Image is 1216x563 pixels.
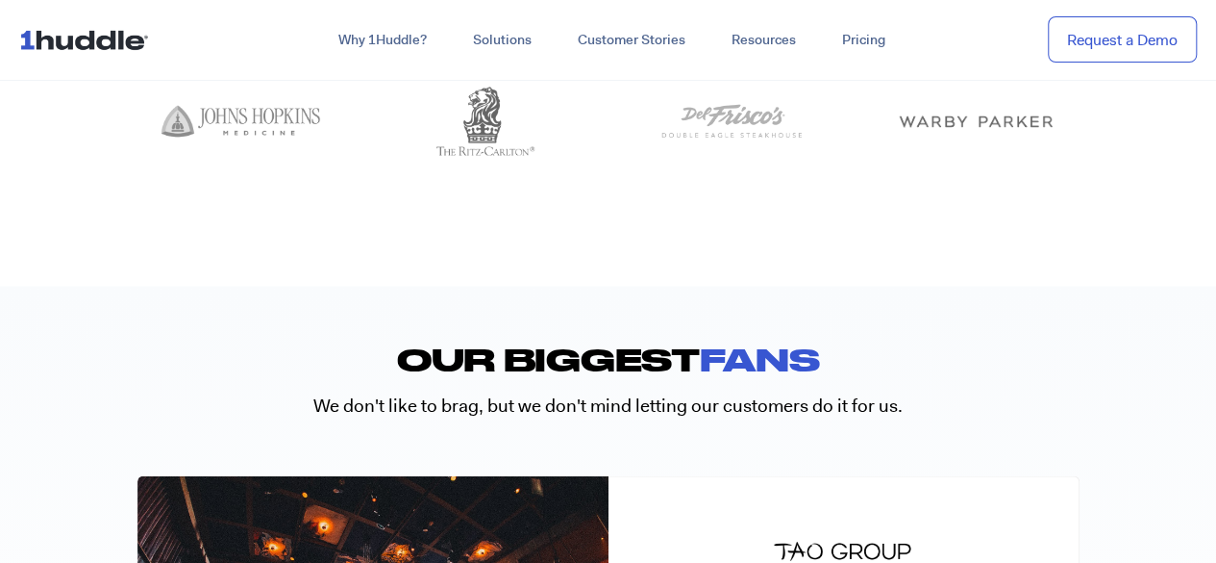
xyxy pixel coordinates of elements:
a: Solutions [450,23,555,58]
a: Why 1Huddle? [315,23,450,58]
img: download.png [161,104,320,138]
img: warbyparker-1.png [878,90,1074,150]
a: Request a Demo [1048,16,1197,64]
h2: Our biggest [137,344,1080,373]
img: 1200px-RitzCarlton.svg_.png [436,87,534,155]
a: Resources [708,23,819,58]
img: 85462del_logo.webp [658,99,805,142]
img: ... [19,21,157,58]
p: We don't like to brag, but we don't mind letting our customers do it for us. [137,393,1080,419]
span: fans [699,340,819,376]
a: Pricing [819,23,908,58]
a: Customer Stories [555,23,708,58]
